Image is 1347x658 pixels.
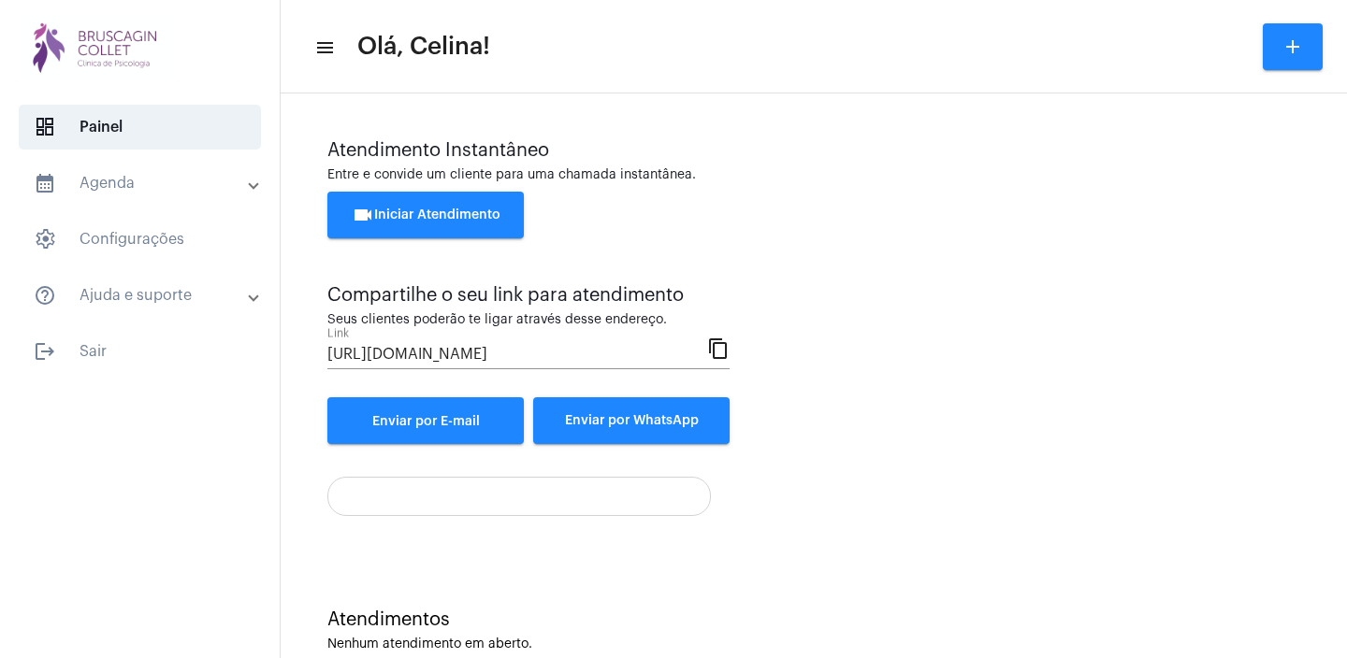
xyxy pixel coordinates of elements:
[327,637,1300,651] div: Nenhum atendimento em aberto.
[327,609,1300,630] div: Atendimentos
[19,217,261,262] span: Configurações
[34,172,56,194] mat-icon: sidenav icon
[34,228,56,250] span: sidenav icon
[357,32,490,62] span: Olá, Celina!
[314,36,333,59] mat-icon: sidenav icon
[34,172,250,194] mat-panel-title: Agenda
[11,273,280,318] mat-expansion-panel-header: sidenav iconAjuda e suporte
[15,9,178,84] img: bdd31f1e-573f-3f90-f05a-aecdfb595b2a.png
[352,204,374,226] mat-icon: videocam
[327,397,524,444] a: Enviar por E-mail
[19,329,261,374] span: Sair
[327,140,1300,161] div: Atendimento Instantâneo
[34,116,56,138] span: sidenav icon
[1282,36,1304,58] mat-icon: add
[34,284,56,307] mat-icon: sidenav icon
[327,168,1300,182] div: Entre e convide um cliente para uma chamada instantânea.
[533,397,730,444] button: Enviar por WhatsApp
[327,192,524,238] button: Iniciar Atendimento
[11,161,280,206] mat-expansion-panel-header: sidenav iconAgenda
[327,313,730,327] div: Seus clientes poderão te ligar através desse endereço.
[34,340,56,363] mat-icon: sidenav icon
[34,284,250,307] mat-panel-title: Ajuda e suporte
[352,208,500,222] span: Iniciar Atendimento
[565,414,699,427] span: Enviar por WhatsApp
[19,105,261,150] span: Painel
[707,336,730,359] mat-icon: content_copy
[327,285,730,306] div: Compartilhe o seu link para atendimento
[372,415,480,428] span: Enviar por E-mail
